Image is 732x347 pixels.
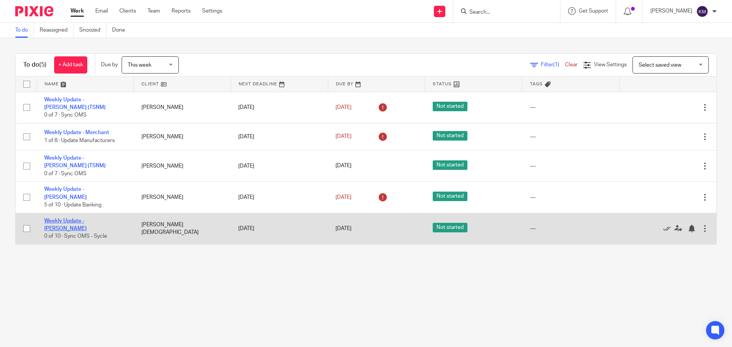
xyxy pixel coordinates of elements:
[530,82,543,86] span: Tags
[650,7,692,15] p: [PERSON_NAME]
[231,150,328,182] td: [DATE]
[44,171,87,176] span: 0 of 7 · Sync OMS
[15,23,34,38] a: To do
[44,218,87,231] a: Weekly Update - [PERSON_NAME]
[335,226,352,231] span: [DATE]
[44,138,115,143] span: 1 of 8 · Update Manufacturers
[433,160,467,170] span: Not started
[335,105,352,110] span: [DATE]
[530,162,612,170] div: ---
[579,8,608,14] span: Get Support
[44,97,106,110] a: Weekly Update - [PERSON_NAME] (TSNM)
[71,7,84,15] a: Work
[663,225,674,232] a: Mark as done
[530,133,612,141] div: ---
[553,62,559,67] span: (1)
[335,134,352,139] span: [DATE]
[541,62,565,67] span: Filter
[134,213,231,244] td: [PERSON_NAME][DEMOGRAPHIC_DATA]
[134,92,231,123] td: [PERSON_NAME]
[530,193,612,201] div: ---
[44,155,106,168] a: Weekly Update - [PERSON_NAME] (TSNM)
[23,61,47,69] h1: To do
[530,104,612,111] div: ---
[565,62,578,67] a: Clear
[335,195,352,200] span: [DATE]
[79,23,106,38] a: Snoozed
[44,130,109,135] a: Weekly Update - Merchant
[231,123,328,150] td: [DATE]
[148,7,160,15] a: Team
[530,225,612,232] div: ---
[231,182,328,213] td: [DATE]
[44,187,87,200] a: Weekly Update - [PERSON_NAME]
[39,62,47,68] span: (5)
[40,23,74,38] a: Reassigned
[119,7,136,15] a: Clients
[95,7,108,15] a: Email
[134,150,231,182] td: [PERSON_NAME]
[134,123,231,150] td: [PERSON_NAME]
[44,202,101,208] span: 5 of 10 · Update Banking
[696,5,708,18] img: svg%3E
[134,182,231,213] td: [PERSON_NAME]
[112,23,131,38] a: Done
[101,61,118,69] p: Due by
[54,56,87,74] a: + Add task
[335,163,352,169] span: [DATE]
[231,92,328,123] td: [DATE]
[469,9,537,16] input: Search
[172,7,191,15] a: Reports
[433,102,467,111] span: Not started
[639,62,681,68] span: Select saved view
[433,131,467,141] span: Not started
[15,6,53,16] img: Pixie
[231,213,328,244] td: [DATE]
[44,233,107,239] span: 0 of 10 · Sync OMS - Sycle
[202,7,222,15] a: Settings
[433,192,467,201] span: Not started
[128,62,151,68] span: This week
[433,223,467,232] span: Not started
[44,112,87,118] span: 0 of 7 · Sync OMS
[594,62,627,67] span: View Settings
